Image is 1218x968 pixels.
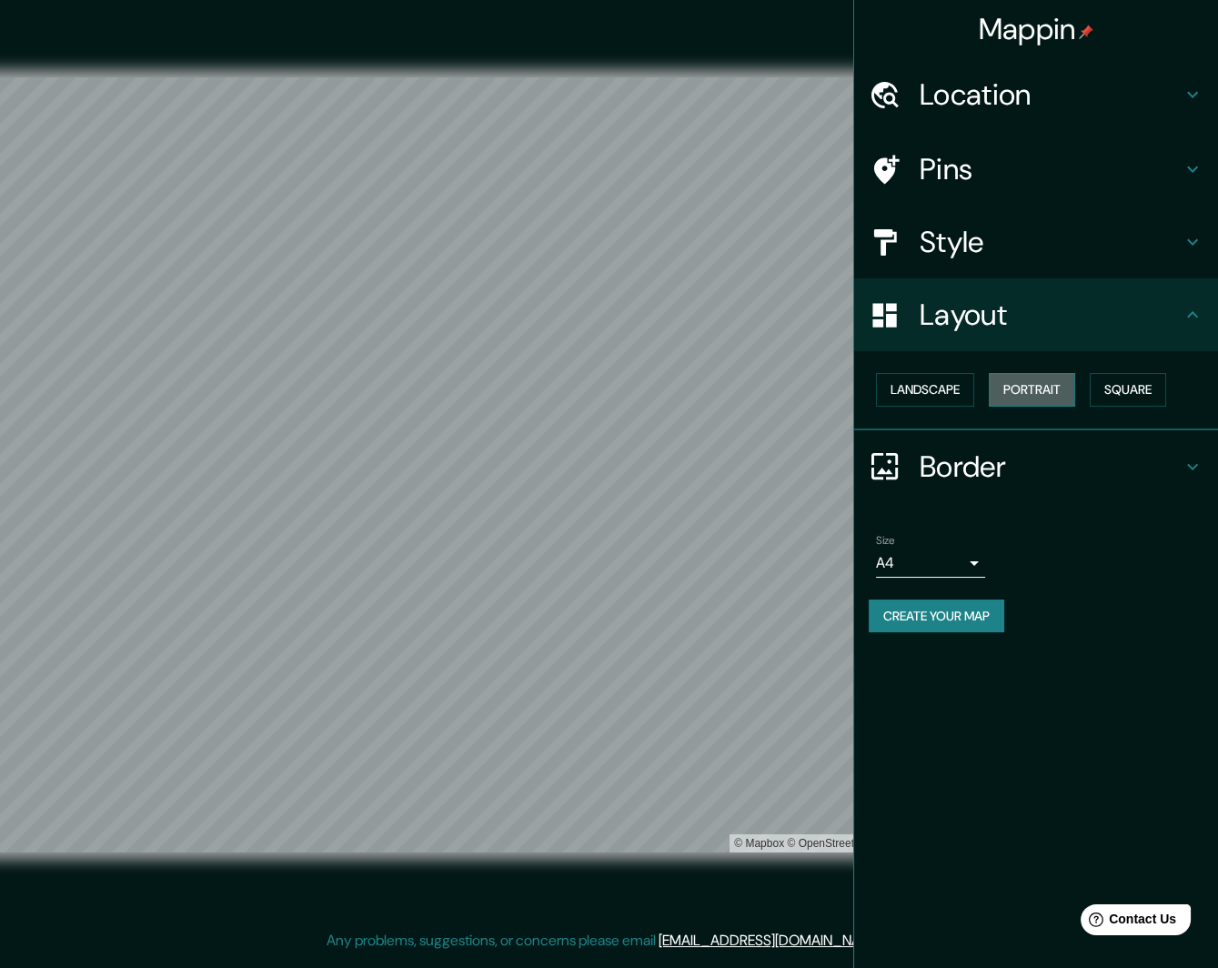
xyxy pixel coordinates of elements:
[659,931,883,950] a: [EMAIL_ADDRESS][DOMAIN_NAME]
[920,224,1182,260] h4: Style
[854,278,1218,351] div: Layout
[876,532,895,548] label: Size
[920,76,1182,113] h4: Location
[876,549,985,578] div: A4
[327,930,886,952] p: Any problems, suggestions, or concerns please email .
[979,11,1094,47] h4: Mappin
[920,449,1182,485] h4: Border
[787,837,875,850] a: OpenStreetMap
[854,430,1218,503] div: Border
[876,373,974,407] button: Landscape
[1079,25,1093,39] img: pin-icon.png
[920,151,1182,187] h4: Pins
[869,600,1004,633] button: Create your map
[734,837,784,850] a: Mapbox
[920,297,1182,333] h4: Layout
[1090,373,1166,407] button: Square
[989,373,1075,407] button: Portrait
[854,133,1218,206] div: Pins
[854,206,1218,278] div: Style
[1056,897,1198,948] iframe: Help widget launcher
[854,58,1218,131] div: Location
